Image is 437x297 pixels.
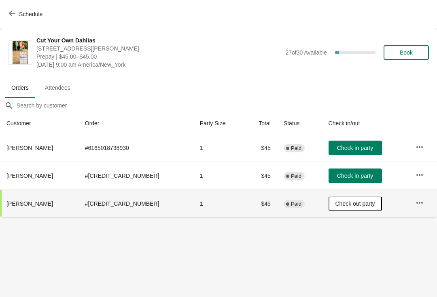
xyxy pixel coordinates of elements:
th: Order [78,113,193,134]
td: # [CREDIT_CARD_NUMBER] [78,162,193,190]
td: 1 [193,190,244,217]
button: Book [384,45,429,60]
td: 1 [193,134,244,162]
span: Schedule [19,11,42,17]
span: Paid [291,145,301,152]
td: # [CREDIT_CARD_NUMBER] [78,190,193,217]
button: Check in party [329,141,382,155]
span: Check in party [337,145,373,151]
img: Cut Your Own Dahlias [13,41,28,64]
td: 1 [193,162,244,190]
span: Paid [291,201,301,207]
button: Check in party [329,169,382,183]
span: Check in party [337,173,373,179]
td: # 6165018738930 [78,134,193,162]
td: $45 [244,190,277,217]
span: Book [400,49,413,56]
span: Attendees [38,80,77,95]
span: Check out party [335,200,375,207]
span: [STREET_ADDRESS][PERSON_NAME] [36,44,281,53]
td: $45 [244,162,277,190]
th: Status [277,113,322,134]
span: 27 of 30 Available [285,49,327,56]
span: [PERSON_NAME] [6,200,53,207]
input: Search by customer [16,98,437,113]
span: [PERSON_NAME] [6,145,53,151]
button: Check out party [329,196,382,211]
th: Check in/out [322,113,409,134]
button: Schedule [4,7,49,21]
span: Cut Your Own Dahlias [36,36,281,44]
th: Total [244,113,277,134]
th: Party Size [193,113,244,134]
span: [PERSON_NAME] [6,173,53,179]
span: Prepay | $45.00–$45.00 [36,53,281,61]
span: [DATE] 9:00 am America/New_York [36,61,281,69]
span: Paid [291,173,301,179]
td: $45 [244,134,277,162]
span: Orders [5,80,35,95]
